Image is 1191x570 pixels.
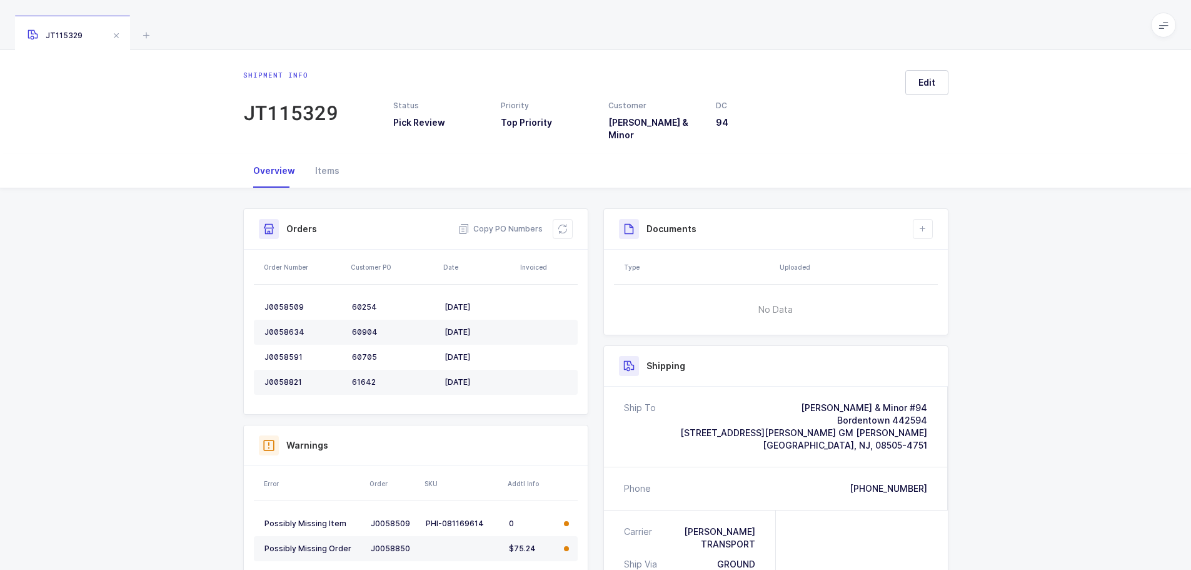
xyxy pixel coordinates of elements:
div: Invoiced [520,262,574,272]
button: Edit [905,70,948,95]
div: 0 [509,519,554,529]
div: 60254 [352,302,435,312]
div: Bordentown 442594 [680,414,927,427]
div: J0058591 [264,352,342,362]
div: [DATE] [445,327,511,337]
div: SKU [425,479,500,489]
button: Copy PO Numbers [458,223,543,235]
div: Customer [608,100,701,111]
div: Phone [624,482,651,495]
div: [DATE] [445,352,511,362]
div: Uploaded [780,262,934,272]
div: 60904 [352,327,435,337]
div: 60705 [352,352,435,362]
h3: Orders [286,223,317,235]
h3: 94 [716,116,808,129]
div: [DATE] [445,302,511,312]
div: Possibly Missing Order [264,544,361,554]
div: J0058634 [264,327,342,337]
div: Order [369,479,417,489]
span: No Data [695,291,857,328]
div: Ship To [624,402,656,452]
span: Edit [918,76,935,89]
div: $75.24 [509,544,554,554]
div: Customer PO [351,262,436,272]
div: 61642 [352,377,435,387]
div: Items [305,154,349,188]
div: [DATE] [445,377,511,387]
div: J0058850 [371,544,416,554]
div: J0058509 [371,519,416,529]
div: Carrier [624,526,657,551]
h3: Warnings [286,439,328,452]
div: Possibly Missing Item [264,519,361,529]
div: [PERSON_NAME] TRANSPORT [657,526,755,551]
span: JT115329 [28,31,83,40]
div: J0058821 [264,377,342,387]
h3: Top Priority [501,116,593,129]
h3: Documents [646,223,696,235]
div: Order Number [264,262,343,272]
div: PHI-081169614 [426,519,499,529]
div: Priority [501,100,593,111]
h3: Pick Review [393,116,486,129]
div: [PHONE_NUMBER] [850,482,927,495]
div: [PERSON_NAME] & Minor #94 [680,402,927,414]
div: Overview [243,154,305,188]
div: Status [393,100,486,111]
div: J0058509 [264,302,342,312]
div: Date [443,262,513,272]
span: [GEOGRAPHIC_DATA], NJ, 08505-4751 [763,440,927,450]
div: Type [624,262,772,272]
div: [STREET_ADDRESS][PERSON_NAME] GM [PERSON_NAME] [680,427,927,439]
div: DC [716,100,808,111]
h3: Shipping [646,360,685,372]
div: Shipment info [243,70,338,80]
div: Error [264,479,362,489]
h3: [PERSON_NAME] & Minor [608,116,701,141]
div: Addtl Info [508,479,555,489]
